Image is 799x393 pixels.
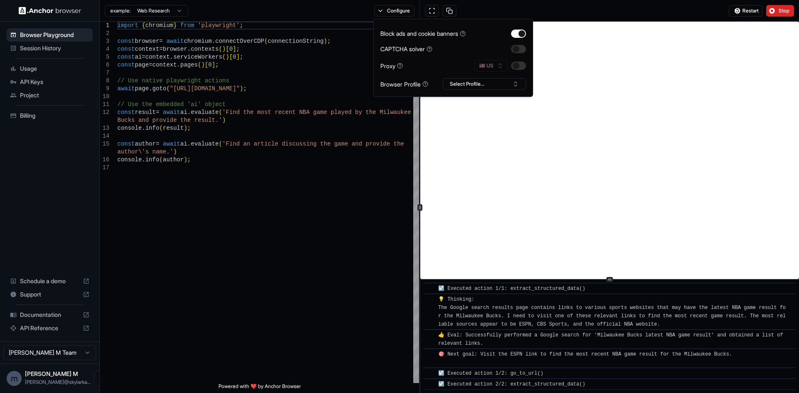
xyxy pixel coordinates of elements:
[766,5,794,17] button: Stop
[205,62,208,68] span: [
[180,109,187,116] span: ai
[135,46,159,52] span: context
[117,38,135,44] span: const
[166,38,184,44] span: await
[729,5,763,17] button: Restart
[219,141,222,147] span: (
[438,332,786,346] span: 👍 Eval: Successfully performed a Google search for 'Milwaukee Bucks latest NBA game result' and o...
[100,164,109,172] div: 17
[380,80,428,89] div: Browser Profile
[135,85,149,92] span: page
[100,45,109,53] div: 4
[222,109,397,116] span: 'Find the most recent NBA game played by the Milwa
[100,109,109,116] div: 12
[135,109,156,116] span: result
[170,54,173,60] span: .
[229,54,233,60] span: [
[117,117,222,124] span: Bucks and provide the result.'
[219,109,222,116] span: (
[7,62,93,75] div: Usage
[438,371,543,376] span: ☑️ Executed action 1/2: go_to_url()
[7,75,93,89] div: API Keys
[117,85,135,92] span: await
[100,30,109,37] div: 2
[7,288,93,301] div: Support
[184,156,187,163] span: )
[184,125,187,131] span: )
[163,125,184,131] span: result
[742,7,759,14] span: Restart
[117,101,226,108] span: // Use the embedded 'ai' object
[163,141,180,147] span: await
[163,109,180,116] span: await
[208,62,211,68] span: 0
[145,156,159,163] span: info
[117,54,135,60] span: const
[20,311,79,319] span: Documentation
[145,125,159,131] span: info
[100,124,109,132] div: 13
[187,46,191,52] span: .
[20,324,79,332] span: API Reference
[25,370,78,377] span: mehul M
[226,54,229,60] span: )
[222,46,226,52] span: )
[163,46,187,52] span: browser
[100,156,109,164] div: 16
[7,321,93,335] div: API Reference
[428,295,432,304] span: ​
[438,351,732,366] span: 🎯 Next goal: Visit the ESPN link to find the most recent NBA game result for the Milwaukee Bucks.
[180,141,187,147] span: ai
[100,53,109,61] div: 5
[243,85,246,92] span: ;
[117,77,229,84] span: // Use native playwright actions
[428,369,432,378] span: ​
[20,64,89,73] span: Usage
[240,22,243,29] span: ;
[20,91,89,99] span: Project
[100,85,109,93] div: 9
[159,38,163,44] span: =
[428,331,432,339] span: ​
[173,148,176,155] span: )
[187,125,191,131] span: ;
[380,29,466,38] div: Block ads and cookie banners
[184,38,212,44] span: chromium
[100,93,109,101] div: 10
[20,111,89,120] span: Billing
[397,109,411,116] span: ukee
[7,109,93,122] div: Billing
[240,85,243,92] span: )
[149,62,152,68] span: =
[229,46,233,52] span: 0
[438,267,759,281] span: 🎯 Next goal: Extract the most recent NBA game result for the Milwaukee Bucks from the search resu...
[222,54,226,60] span: (
[327,38,330,44] span: ;
[240,54,243,60] span: ;
[100,61,109,69] div: 6
[177,62,180,68] span: .
[117,156,142,163] span: console
[142,54,145,60] span: =
[100,22,109,30] div: 1
[135,38,159,44] span: browser
[218,383,301,393] span: Powered with ❤️ by Anchor Browser
[222,117,226,124] span: )
[149,85,152,92] span: .
[152,62,177,68] span: context
[191,46,218,52] span: contexts
[380,44,432,53] div: CAPTCHA solver
[156,141,159,147] span: =
[159,125,163,131] span: (
[163,156,184,163] span: author
[233,46,236,52] span: ]
[187,109,191,116] span: .
[236,46,240,52] span: ;
[100,37,109,45] div: 3
[428,380,432,388] span: ​
[117,109,135,116] span: const
[443,78,526,90] button: Select Profile...
[438,286,585,292] span: ☑️ Executed action 1/1: extract_structured_data()
[100,77,109,85] div: 8
[428,284,432,293] span: ​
